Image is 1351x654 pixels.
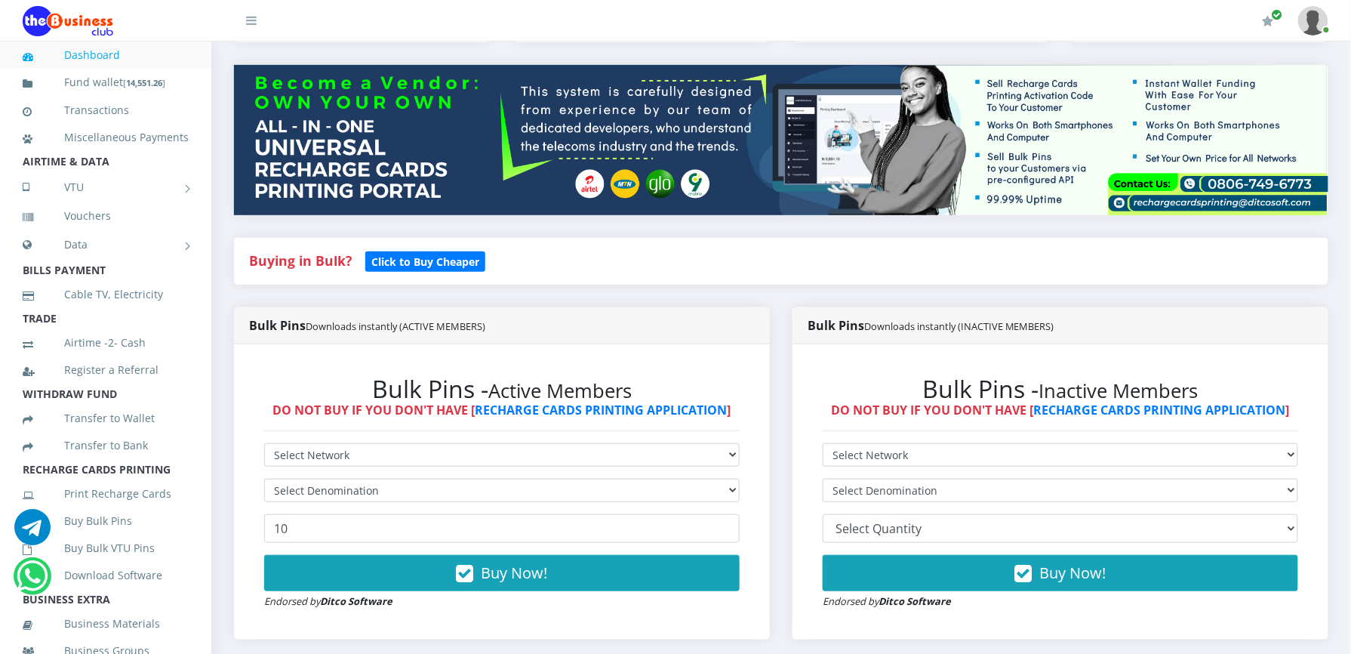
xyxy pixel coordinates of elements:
[14,520,51,545] a: Chat for support
[1040,563,1106,583] span: Buy Now!
[488,378,632,404] small: Active Members
[879,594,951,608] strong: Ditco Software
[365,251,485,270] a: Click to Buy Cheaper
[23,277,189,312] a: Cable TV, Electricity
[264,594,392,608] small: Endorsed by
[249,317,485,334] strong: Bulk Pins
[823,375,1298,403] h2: Bulk Pins -
[1263,15,1274,27] i: Renew/Upgrade Subscription
[23,65,189,100] a: Fund wallet[14,551.26]
[320,594,392,608] strong: Ditco Software
[23,38,189,72] a: Dashboard
[249,251,352,270] strong: Buying in Bulk?
[864,319,1054,333] small: Downloads instantly (INACTIVE MEMBERS)
[23,199,189,233] a: Vouchers
[306,319,485,333] small: Downloads instantly (ACTIVE MEMBERS)
[475,402,728,418] a: RECHARGE CARDS PRINTING APPLICATION
[23,504,189,538] a: Buy Bulk Pins
[123,77,165,88] small: [ ]
[23,93,189,128] a: Transactions
[23,6,113,36] img: Logo
[23,531,189,566] a: Buy Bulk VTU Pins
[23,477,189,511] a: Print Recharge Cards
[1298,6,1328,35] img: User
[23,325,189,360] a: Airtime -2- Cash
[1272,9,1283,20] span: Renew/Upgrade Subscription
[264,375,740,403] h2: Bulk Pins -
[823,594,951,608] small: Endorsed by
[23,168,189,206] a: VTU
[23,428,189,463] a: Transfer to Bank
[234,65,1328,215] img: multitenant_rcp.png
[371,255,479,269] b: Click to Buy Cheaper
[808,317,1054,334] strong: Bulk Pins
[832,402,1290,418] strong: DO NOT BUY IF YOU DON'T HAVE [ ]
[23,606,189,641] a: Business Materials
[23,558,189,593] a: Download Software
[823,555,1298,591] button: Buy Now!
[23,120,189,155] a: Miscellaneous Payments
[1034,402,1286,418] a: RECHARGE CARDS PRINTING APPLICATION
[264,514,740,543] input: Enter Quantity
[23,353,189,387] a: Register a Referral
[482,563,548,583] span: Buy Now!
[23,226,189,264] a: Data
[264,555,740,591] button: Buy Now!
[273,402,731,418] strong: DO NOT BUY IF YOU DON'T HAVE [ ]
[23,401,189,436] a: Transfer to Wallet
[1039,378,1199,404] small: Inactive Members
[126,77,162,88] b: 14,551.26
[17,569,48,594] a: Chat for support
